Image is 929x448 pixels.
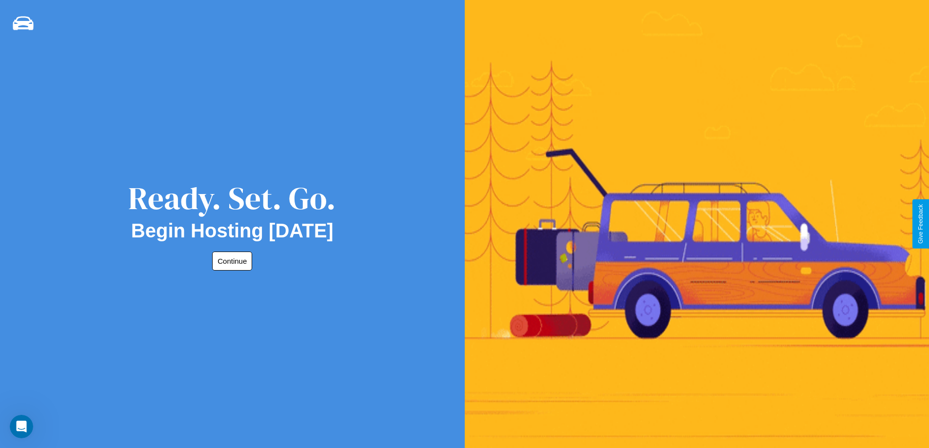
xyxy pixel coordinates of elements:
button: Continue [212,252,252,271]
div: Give Feedback [917,204,924,244]
h2: Begin Hosting [DATE] [131,220,334,242]
div: Ready. Set. Go. [128,176,336,220]
iframe: Intercom live chat [10,415,33,438]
